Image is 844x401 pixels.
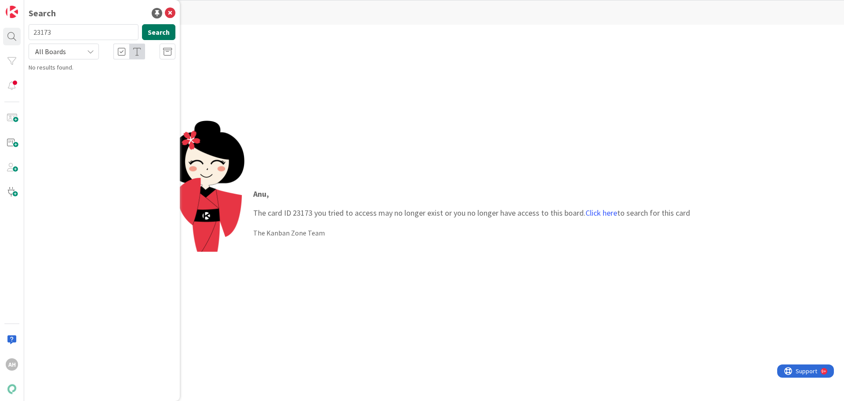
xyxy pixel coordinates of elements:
img: avatar [6,383,18,395]
p: The card ID 23173 you tried to access may no longer exist or you no longer have access to this bo... [253,188,690,219]
div: 9+ [44,4,49,11]
button: Search [142,24,175,40]
div: AH [6,358,18,371]
span: Support [18,1,40,12]
div: Search [29,7,56,20]
a: Click here [586,208,617,218]
strong: Anu , [253,189,269,199]
img: Visit kanbanzone.com [6,6,18,18]
input: Search for title... [29,24,138,40]
div: No results found. [29,63,175,72]
span: All Boards [35,47,66,56]
div: The Kanban Zone Team [253,228,690,238]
